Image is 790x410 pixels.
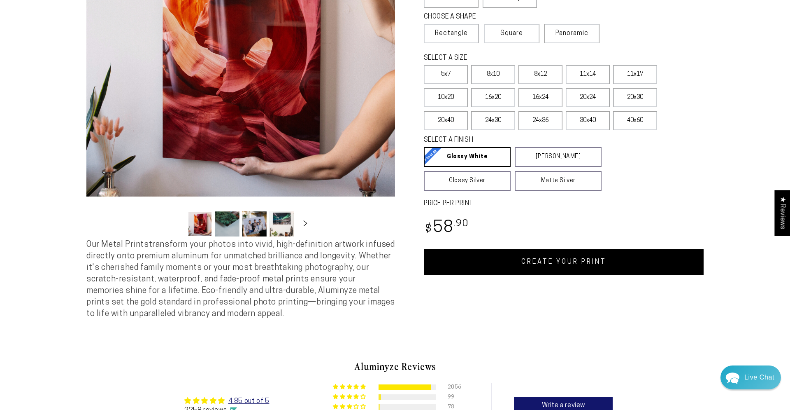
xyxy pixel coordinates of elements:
[86,241,395,318] span: Our Metal Prints transform your photos into vivid, high-definition artwork infused directly onto ...
[566,88,610,107] label: 20x24
[155,359,635,373] h2: Aluminyze Reviews
[566,65,610,84] label: 11x14
[613,65,657,84] label: 11x17
[424,171,511,191] a: Glossy Silver
[424,199,704,209] label: PRICE PER PRINT
[471,65,515,84] label: 8x10
[518,65,562,84] label: 8x12
[424,249,704,275] a: CREATE YOUR PRINT
[720,365,781,389] div: Chat widget toggle
[215,211,239,237] button: Load image 2 in gallery view
[471,88,515,107] label: 16x20
[424,111,468,130] label: 20x40
[613,111,657,130] label: 40x60
[448,394,458,400] div: 99
[555,30,588,37] span: Panoramic
[566,111,610,130] label: 30x40
[425,224,432,235] span: $
[184,396,269,406] div: Average rating is 4.85 stars
[188,211,212,237] button: Load image 1 in gallery view
[454,219,469,229] sup: .90
[744,365,774,389] div: Contact Us Directly
[518,111,562,130] label: 24x36
[435,28,468,38] span: Rectangle
[424,88,468,107] label: 10x20
[448,404,458,410] div: 78
[228,398,270,405] a: 4.85 out of 5
[296,215,314,233] button: Slide right
[424,12,531,22] legend: CHOOSE A SHAPE
[167,215,185,233] button: Slide left
[518,88,562,107] label: 16x24
[424,147,511,167] a: Glossy White
[242,211,267,237] button: Load image 3 in gallery view
[613,88,657,107] label: 20x30
[500,28,523,38] span: Square
[515,147,602,167] a: [PERSON_NAME]
[269,211,294,237] button: Load image 4 in gallery view
[471,111,515,130] label: 24x30
[424,54,588,63] legend: SELECT A SIZE
[774,190,790,236] div: Click to open Judge.me floating reviews tab
[448,384,458,390] div: 2056
[424,220,469,236] bdi: 58
[515,171,602,191] a: Matte Silver
[424,65,468,84] label: 5x7
[333,384,367,390] div: 91% (2056) reviews with 5 star rating
[333,394,367,400] div: 4% (99) reviews with 4 star rating
[424,136,582,145] legend: SELECT A FINISH
[333,404,367,410] div: 3% (78) reviews with 3 star rating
